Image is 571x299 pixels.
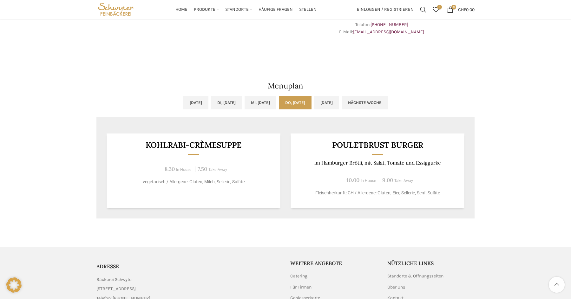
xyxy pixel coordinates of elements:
[387,273,444,279] a: Standorte & Öffnungszeiten
[382,177,393,184] span: 9.00
[96,82,475,90] h2: Menuplan
[430,3,442,16] div: Meine Wunschliste
[175,3,187,16] a: Home
[176,167,192,172] span: In-House
[458,7,475,12] bdi: 0.00
[194,3,219,16] a: Produkte
[290,284,312,290] a: Für Firmen
[430,3,442,16] a: 0
[387,284,406,290] a: Über Uns
[394,179,413,183] span: Take-Away
[371,22,408,27] a: [PHONE_NUMBER]
[259,3,293,16] a: Häufige Fragen
[198,166,207,172] span: 7.50
[194,7,215,13] span: Produkte
[245,96,276,109] a: Mi, [DATE]
[342,96,388,109] a: Nächste Woche
[96,285,136,292] span: [STREET_ADDRESS]
[96,276,133,283] span: Bäckerei Schwyter
[96,263,119,270] span: ADRESSE
[225,3,252,16] a: Standorte
[299,7,317,13] span: Stellen
[211,96,242,109] a: Di, [DATE]
[183,96,208,109] a: [DATE]
[290,260,378,267] h5: Weitere Angebote
[165,166,175,172] span: 8.30
[458,7,466,12] span: CHF
[208,167,227,172] span: Take-Away
[549,277,565,293] a: Scroll to top button
[290,273,308,279] a: Catering
[259,7,293,13] span: Häufige Fragen
[279,96,312,109] a: Do, [DATE]
[387,260,475,267] h5: Nützliche Links
[437,5,442,10] span: 0
[451,5,456,10] span: 0
[139,3,354,16] div: Main navigation
[96,6,135,12] a: Site logo
[175,7,187,13] span: Home
[314,96,339,109] a: [DATE]
[353,29,424,35] a: [EMAIL_ADDRESS][DOMAIN_NAME]
[444,3,478,16] a: 0 CHF0.00
[299,141,457,149] h3: Pouletbrust Burger
[346,177,359,184] span: 10.00
[299,160,457,166] p: im Hamburger Brötli, mit Salat, Tomate und Essiggurke
[299,190,457,196] p: Fleischherkunft: CH / Allergene: Gluten, Eier, Sellerie, Senf, Sulfite
[354,3,417,16] a: Einloggen / Registrieren
[115,141,273,149] h3: Kohlrabi-Crèmesuppe
[289,21,475,36] p: Telefon: E-Mail:
[357,7,414,12] span: Einloggen / Registrieren
[299,3,317,16] a: Stellen
[225,7,249,13] span: Standorte
[115,179,273,185] p: vegetarisch / Allergene: Gluten, Milch, Sellerie, Sulfite
[417,3,430,16] a: Suchen
[361,179,376,183] span: In-House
